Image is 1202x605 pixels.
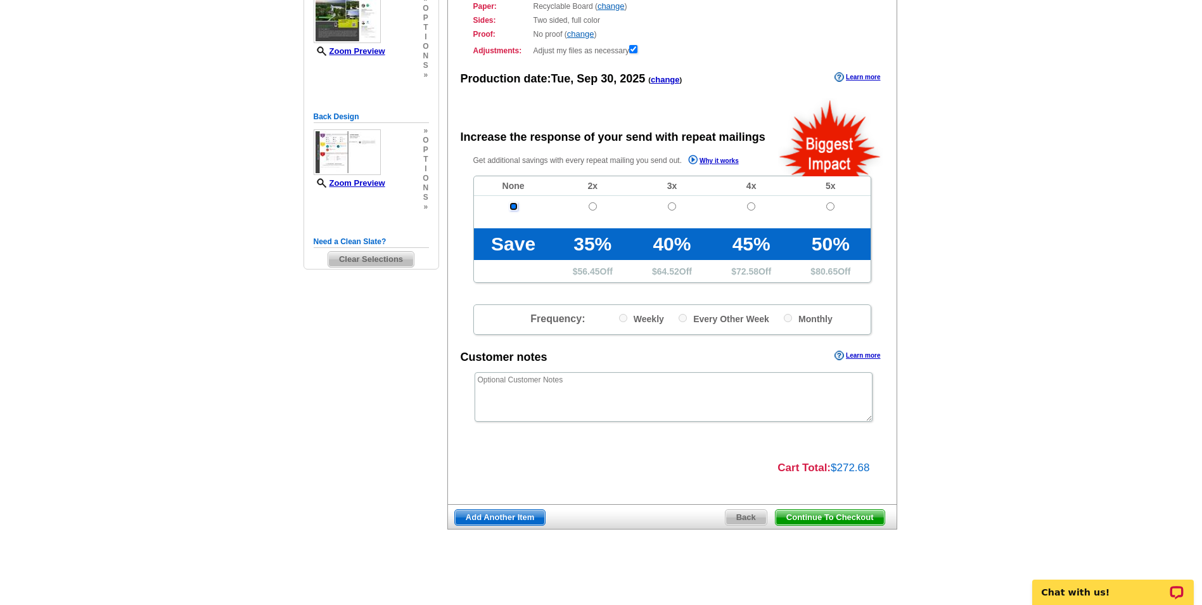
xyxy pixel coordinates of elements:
span: Sep [577,72,598,85]
div: Recyclable Board ( ) [473,1,871,12]
a: Learn more [834,72,880,82]
h5: Need a Clean Slate? [314,236,429,248]
span: $272.68 [831,462,869,474]
span: 30, [601,72,617,85]
span: 80.65 [815,266,838,276]
strong: Paper: [473,1,530,12]
td: Save [474,228,553,260]
strong: Cart Total: [777,462,831,474]
td: $ Off [791,260,870,282]
strong: Adjustments: [473,45,530,56]
span: » [423,202,428,212]
input: Weekly [619,314,627,322]
img: biggestImpact.png [778,98,883,176]
span: o [423,136,428,145]
span: o [423,4,428,13]
span: i [423,32,428,42]
span: p [423,13,428,23]
div: No proof ( ) [473,29,871,40]
span: o [423,42,428,51]
td: $ Off [712,260,791,282]
strong: Proof: [473,29,530,40]
span: t [423,23,428,32]
div: Two sided, full color [473,15,871,26]
span: 56.45 [578,266,600,276]
div: Customer notes [461,349,547,366]
span: n [423,183,428,193]
label: Monthly [784,311,833,325]
td: 40% [632,228,712,260]
span: Continue To Checkout [776,510,885,525]
td: 45% [712,228,791,260]
td: 3x [632,176,712,196]
strong: Sides: [473,15,530,26]
h5: Back Design [314,111,429,123]
a: Learn more [834,351,880,361]
span: 72.58 [736,266,758,276]
span: » [423,126,428,136]
span: Clear Selections [328,252,414,267]
td: 50% [791,228,870,260]
span: Add Another Item [455,510,546,525]
p: Get additional savings with every repeat mailing you send out. [473,153,766,168]
td: 5x [791,176,870,196]
a: Zoom Preview [314,178,385,188]
a: Add Another Item [454,509,546,526]
a: Why it works [688,155,739,168]
a: Back [725,509,767,526]
label: Every Other Week [679,311,769,325]
td: None [474,176,553,196]
span: p [423,145,428,155]
span: » [423,70,428,80]
span: o [423,174,428,183]
span: t [423,155,428,164]
span: Frequency: [530,313,585,324]
div: Increase the response of your send with repeat mailings [461,129,765,146]
span: Tue, [551,72,574,85]
a: Zoom Preview [314,46,385,56]
a: change [598,1,625,11]
span: 64.52 [657,266,679,276]
span: n [423,51,428,61]
span: 2025 [620,72,645,85]
div: Adjust my files as necessary [473,42,871,56]
a: change [567,29,594,39]
span: ( ) [648,76,682,84]
td: 4x [712,176,791,196]
input: Every Other Week [679,314,687,322]
div: Production date: [461,71,682,88]
td: $ Off [553,260,632,282]
td: 35% [553,228,632,260]
td: $ Off [632,260,712,282]
iframe: LiveChat chat widget [1024,565,1202,605]
label: Weekly [619,311,664,325]
span: Back [726,510,767,525]
span: s [423,61,428,70]
a: change [651,75,680,84]
span: i [423,164,428,174]
input: Monthly [784,314,792,322]
span: s [423,193,428,202]
td: 2x [553,176,632,196]
img: small-thumb.jpg [314,129,381,175]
